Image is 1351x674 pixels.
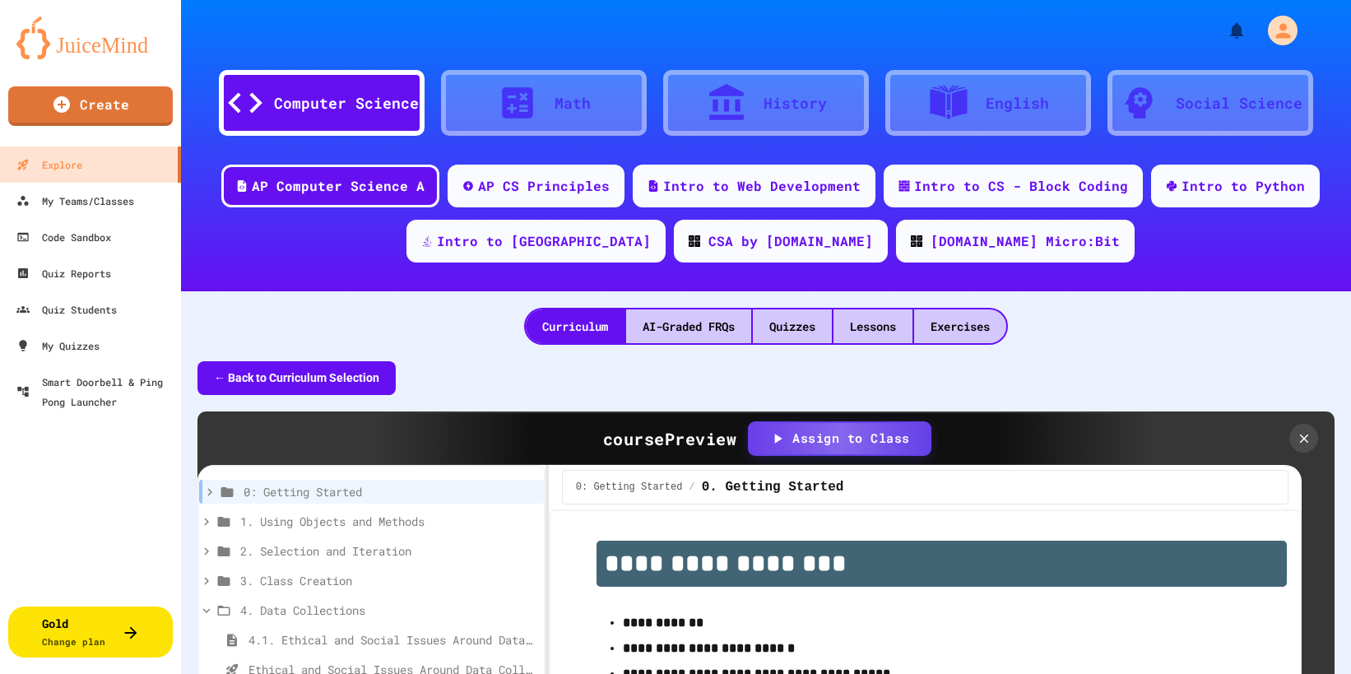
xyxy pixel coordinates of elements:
[764,92,827,114] div: History
[702,477,844,497] span: 0. Getting Started
[911,235,922,247] img: CODE_logo_RGB.png
[16,227,111,247] div: Code Sandbox
[42,635,105,648] span: Change plan
[240,513,537,530] span: 1. Using Objects and Methods
[42,615,105,649] div: Gold
[708,231,873,251] div: CSA by [DOMAIN_NAME]
[252,176,425,196] div: AP Computer Science A
[8,607,173,658] button: GoldChange plan
[986,92,1049,114] div: English
[240,602,537,619] span: 4. Data Collections
[663,176,861,196] div: Intro to Web Development
[274,92,419,114] div: Computer Science
[1182,176,1305,196] div: Intro to Python
[603,426,737,451] div: course Preview
[16,372,174,411] div: Smart Doorbell & Ping Pong Launcher
[931,231,1120,251] div: [DOMAIN_NAME] Micro:Bit
[16,191,134,211] div: My Teams/Classes
[16,155,82,174] div: Explore
[526,309,624,343] div: Curriculum
[244,483,537,500] span: 0: Getting Started
[16,300,117,319] div: Quiz Students
[197,361,396,395] button: ← Back to Curriculum Selection
[248,631,537,648] span: 4.1. Ethical and Social Issues Around Data Collection
[240,572,537,589] span: 3. Class Creation
[16,263,111,283] div: Quiz Reports
[1251,12,1302,49] div: My Account
[833,309,912,343] div: Lessons
[1196,16,1251,44] div: My Notifications
[1176,92,1302,114] div: Social Science
[555,92,591,114] div: Math
[16,16,165,59] img: logo-orange.svg
[753,309,832,343] div: Quizzes
[576,481,683,494] span: 0: Getting Started
[689,481,694,494] span: /
[1214,537,1335,607] iframe: chat widget
[689,235,700,247] img: CODE_logo_RGB.png
[769,429,910,448] div: Assign to Class
[437,231,651,251] div: Intro to [GEOGRAPHIC_DATA]
[626,309,751,343] div: AI-Graded FRQs
[16,336,100,356] div: My Quizzes
[478,176,610,196] div: AP CS Principles
[1282,608,1335,658] iframe: chat widget
[240,542,537,560] span: 2. Selection and Iteration
[750,422,930,453] button: Assign to Class
[8,86,173,126] a: Create
[914,176,1128,196] div: Intro to CS - Block Coding
[914,309,1006,343] div: Exercises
